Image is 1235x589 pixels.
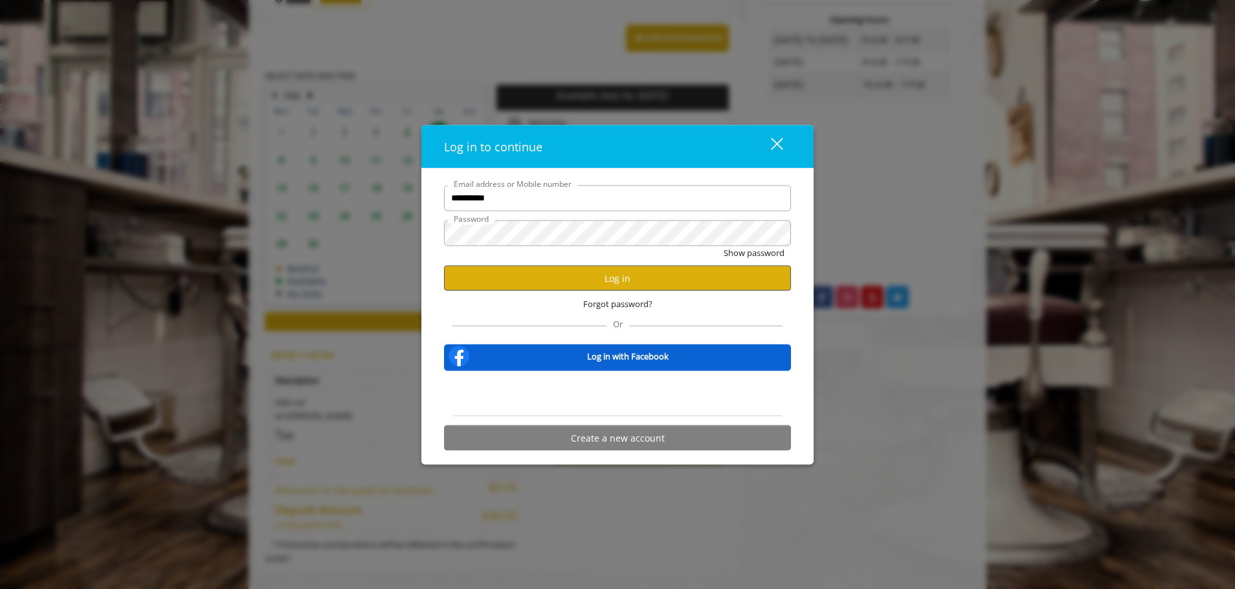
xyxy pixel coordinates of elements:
[756,136,782,156] div: close dialog
[444,185,791,211] input: Email address or Mobile number
[541,380,695,408] iframe: Sign in with Google Button
[747,133,791,160] button: close dialog
[583,297,652,311] span: Forgot password?
[724,246,784,259] button: Show password
[444,138,542,154] span: Log in to continue
[444,220,791,246] input: Password
[606,318,629,330] span: Or
[444,266,791,291] button: Log in
[447,212,495,224] label: Password
[446,343,472,369] img: facebook-logo
[444,425,791,451] button: Create a new account
[447,177,578,189] label: Email address or Mobile number
[587,349,669,363] b: Log in with Facebook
